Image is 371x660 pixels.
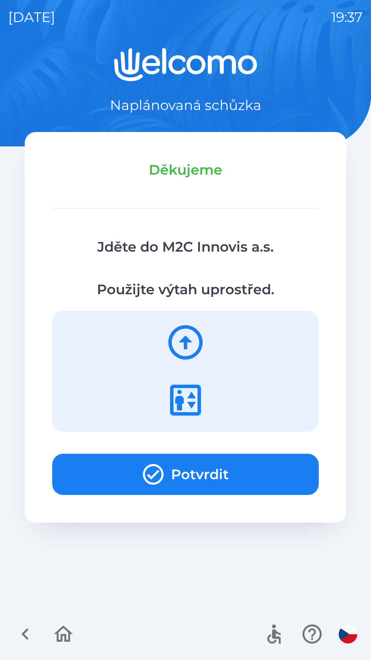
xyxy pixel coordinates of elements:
img: Logo [25,48,346,81]
p: Děkujeme [52,159,319,180]
p: Jděte do M2C Innovis a.s. [52,236,319,257]
button: Potvrdit [52,454,319,495]
p: Použijte výtah uprostřed. [52,279,319,300]
p: Naplánovaná schůzka [110,95,261,115]
p: 19:37 [331,7,363,27]
p: [DATE] [8,7,55,27]
img: cs flag [339,625,357,643]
